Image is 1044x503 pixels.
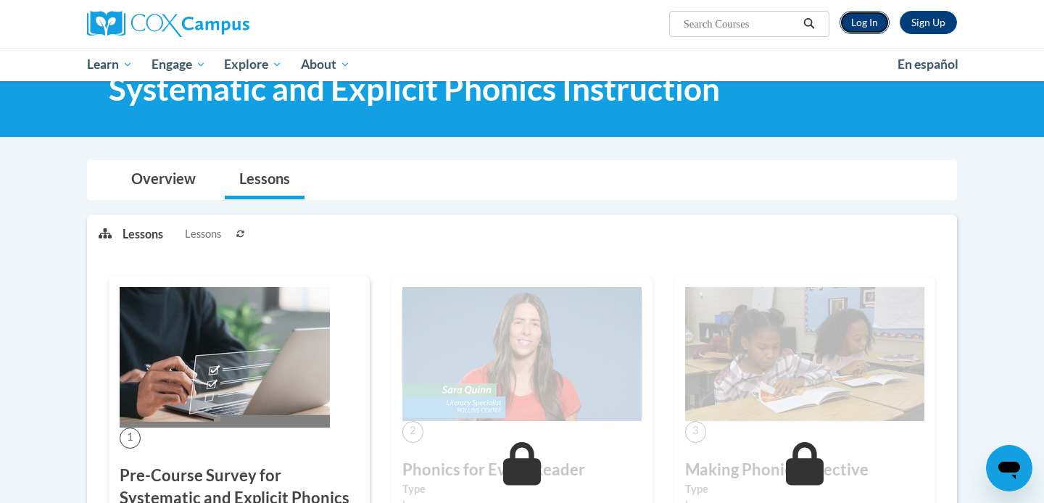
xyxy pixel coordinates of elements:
[900,11,957,34] a: Register
[123,226,163,242] p: Lessons
[402,287,642,422] img: Course Image
[898,57,958,72] span: En español
[402,459,642,481] h3: Phonics for Every Reader
[78,48,142,81] a: Learn
[402,421,423,442] span: 2
[798,15,820,33] button: Search
[109,70,720,108] span: Systematic and Explicit Phonics Instruction
[87,11,362,37] a: Cox Campus
[117,161,210,199] a: Overview
[152,56,206,73] span: Engage
[120,428,141,449] span: 1
[685,481,924,497] label: Type
[224,56,282,73] span: Explore
[185,226,221,242] span: Lessons
[215,48,291,81] a: Explore
[225,161,304,199] a: Lessons
[87,56,133,73] span: Learn
[142,48,215,81] a: Engage
[291,48,360,81] a: About
[685,459,924,481] h3: Making Phonics Effective
[986,445,1032,491] iframe: Button to launch messaging window
[685,287,924,422] img: Course Image
[682,15,798,33] input: Search Courses
[120,287,330,428] img: Course Image
[301,56,350,73] span: About
[65,48,979,81] div: Main menu
[685,421,706,442] span: 3
[888,49,968,80] a: En español
[402,481,642,497] label: Type
[840,11,890,34] a: Log In
[87,11,249,37] img: Cox Campus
